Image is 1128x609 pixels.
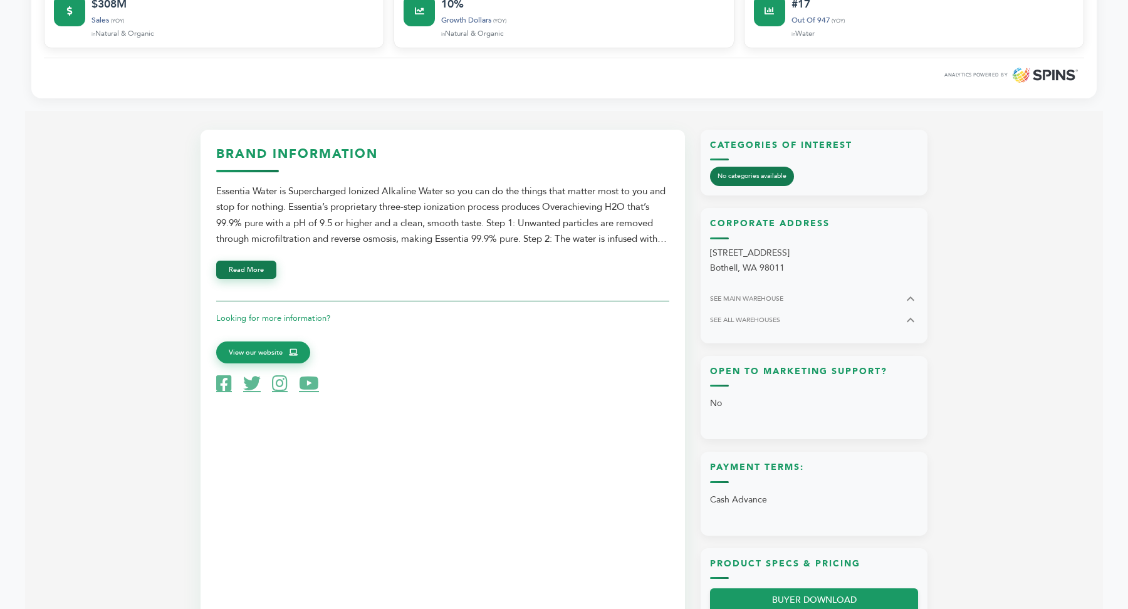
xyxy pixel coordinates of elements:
[216,261,276,279] button: Read More
[710,313,918,328] button: SEE ALL WAREHOUSES
[944,71,1008,79] span: ANALYTICS POWERED BY
[710,558,918,580] h3: Product Specs & Pricing
[710,489,918,511] p: Cash Advance
[710,217,918,239] h3: Corporate Address
[710,294,783,303] span: SEE MAIN WAREHOUSE
[710,315,780,325] span: SEE ALL WAREHOUSES
[791,14,1074,26] div: Out Of 947
[229,347,283,358] span: View our website
[791,31,795,38] span: in
[791,28,1074,38] div: Water
[710,365,918,387] h3: Open to Marketing Support?
[710,167,794,186] span: No categories available
[216,341,310,364] a: View our website
[710,246,918,276] p: [STREET_ADDRESS] Bothell, WA 98011
[710,393,918,414] p: No
[493,17,506,24] span: (YOY)
[216,145,669,172] h3: Brand Information
[441,28,724,38] div: Natural & Organic
[710,291,918,306] button: SEE MAIN WAREHOUSE
[91,31,95,38] span: in
[1013,68,1078,83] img: SPINS
[91,14,374,26] div: Sales
[441,31,445,38] span: in
[216,184,669,247] div: Essentia Water is Supercharged Ionized Alkaline Water so you can do the things that matter most t...
[111,17,124,24] span: (YOY)
[710,461,918,483] h3: Payment Terms:
[216,311,669,326] p: Looking for more information?
[832,17,845,24] span: (YOY)
[710,139,918,161] h3: Categories of Interest
[441,14,724,26] div: Growth Dollars
[91,28,374,38] div: Natural & Organic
